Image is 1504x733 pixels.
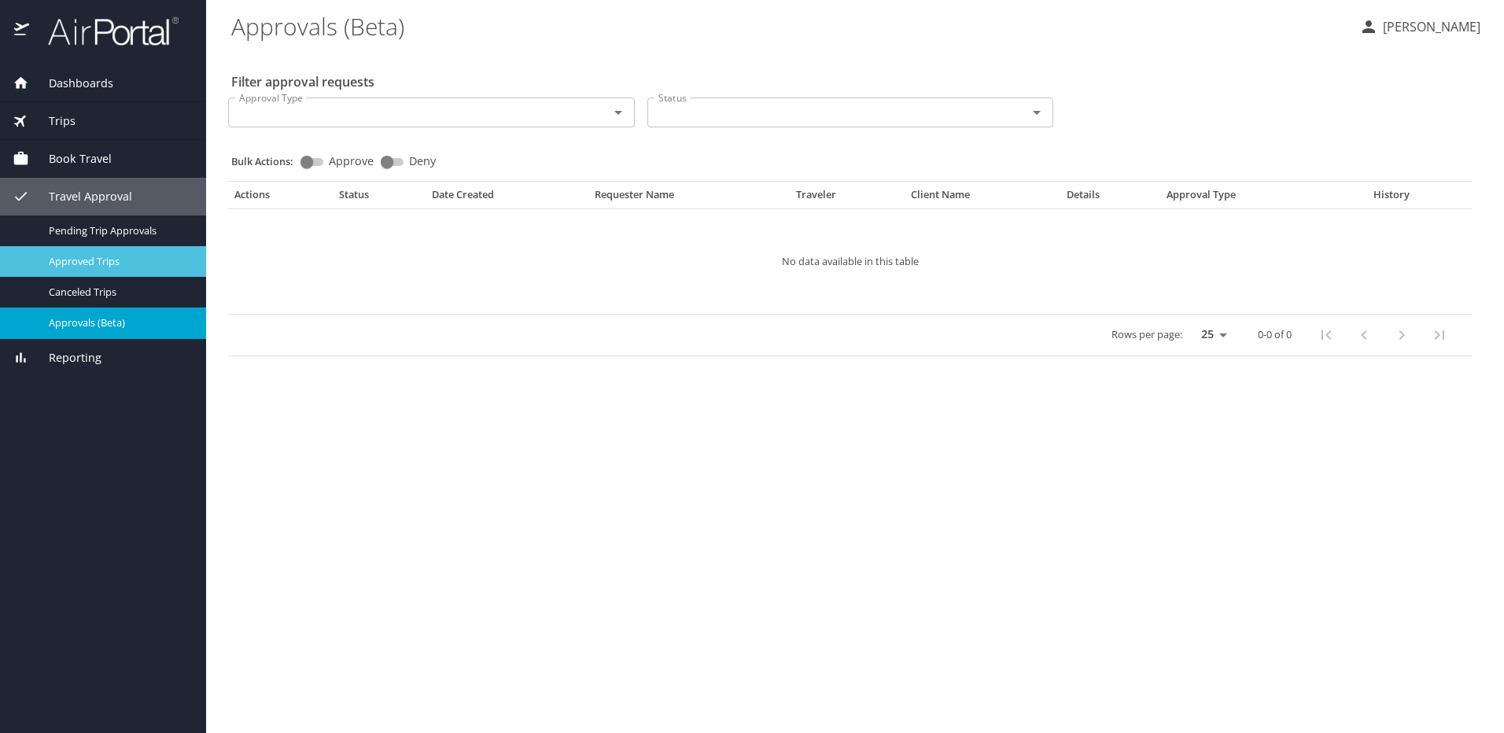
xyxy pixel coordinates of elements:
p: Rows per page: [1111,330,1182,340]
p: [PERSON_NAME] [1378,17,1480,36]
h2: Filter approval requests [231,69,374,94]
th: Status [333,188,426,208]
th: Traveler [790,188,905,208]
img: airportal-logo.png [31,16,179,46]
span: Trips [29,112,76,130]
th: Actions [228,188,333,208]
button: Open [607,101,629,123]
p: No data available in this table [275,256,1425,267]
table: Approval table [228,188,1473,356]
span: Pending Trip Approvals [49,223,187,238]
span: Travel Approval [29,188,132,205]
span: Canceled Trips [49,285,187,300]
span: Reporting [29,349,101,366]
th: Requester Name [588,188,789,208]
th: History [1339,188,1445,208]
span: Book Travel [29,150,112,168]
p: 0-0 of 0 [1258,330,1292,340]
span: Approve [329,156,374,167]
select: rows per page [1189,323,1233,347]
button: [PERSON_NAME] [1353,13,1487,41]
th: Client Name [905,188,1061,208]
span: Approved Trips [49,254,187,269]
h1: Approvals (Beta) [231,2,1347,50]
button: Open [1026,101,1048,123]
span: Dashboards [29,75,113,92]
th: Date Created [426,188,588,208]
p: Bulk Actions: [231,154,306,168]
th: Approval Type [1160,188,1339,208]
img: icon-airportal.png [14,16,31,46]
span: Deny [409,156,436,167]
span: Approvals (Beta) [49,315,187,330]
th: Details [1060,188,1160,208]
